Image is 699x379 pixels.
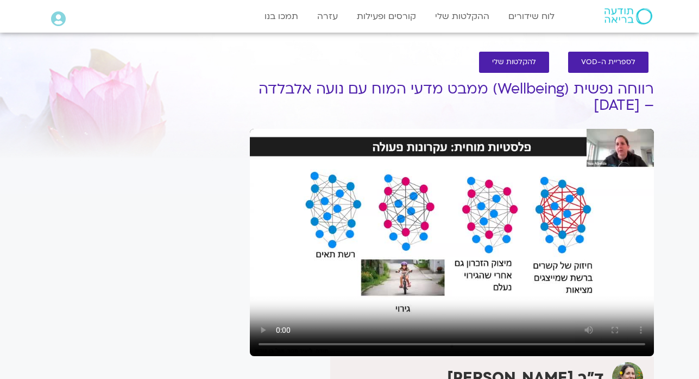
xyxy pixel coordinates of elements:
[259,6,304,27] a: תמכו בנו
[430,6,495,27] a: ההקלטות שלי
[604,8,652,24] img: תודעה בריאה
[492,58,536,66] span: להקלטות שלי
[351,6,421,27] a: קורסים ופעילות
[581,58,635,66] span: לספריית ה-VOD
[479,52,549,73] a: להקלטות שלי
[568,52,648,73] a: לספריית ה-VOD
[503,6,560,27] a: לוח שידורים
[250,81,654,114] h1: רווחה נפשית (Wellbeing) ממבט מדעי המוח עם נועה אלבלדה – [DATE]
[312,6,343,27] a: עזרה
